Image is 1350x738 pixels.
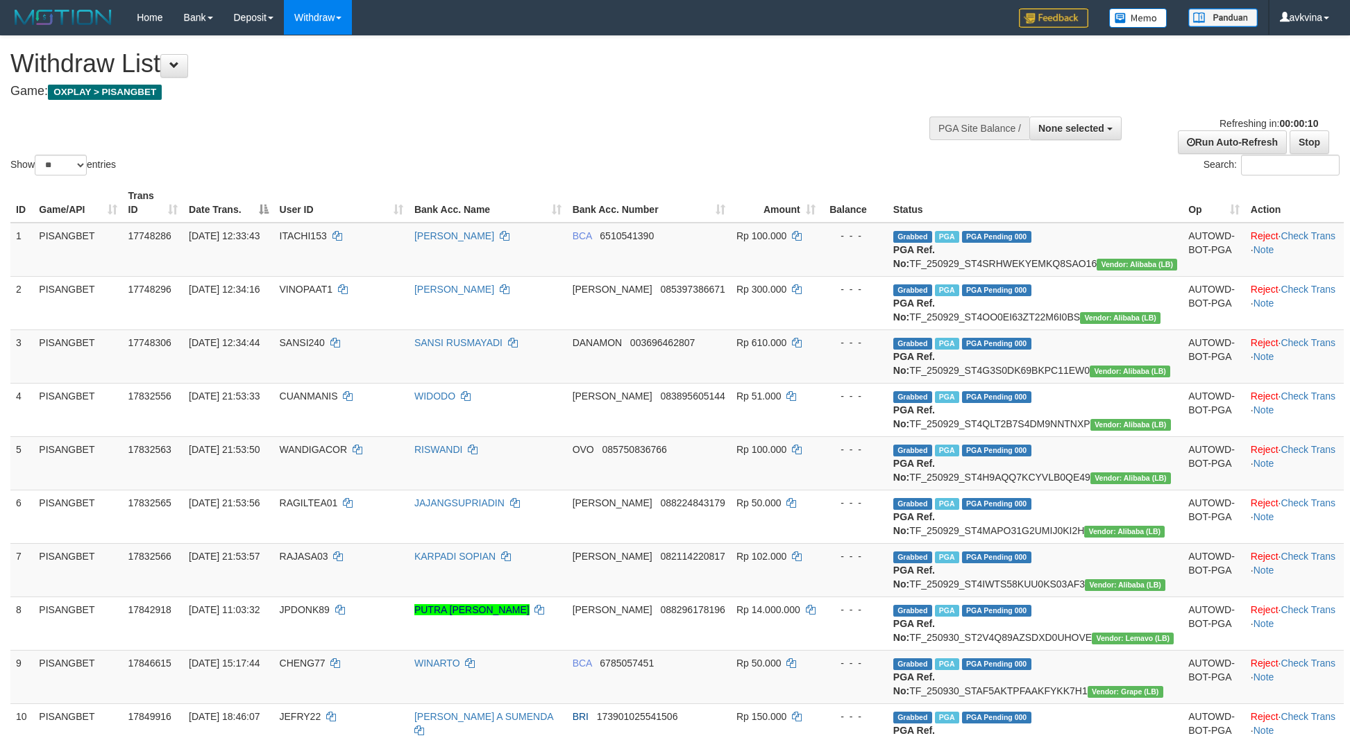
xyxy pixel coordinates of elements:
[10,183,33,223] th: ID
[1254,458,1274,469] a: Note
[736,497,782,508] span: Rp 50.000
[962,284,1031,296] span: PGA Pending
[962,712,1031,723] span: PGA Pending
[736,284,786,295] span: Rp 300.000
[736,444,786,455] span: Rp 100.000
[573,551,652,562] span: [PERSON_NAME]
[274,183,409,223] th: User ID: activate to sort column ascending
[1251,230,1279,241] a: Reject
[128,230,171,241] span: 17748286
[414,391,455,402] a: WIDODO
[128,658,171,669] span: 17846615
[189,444,260,455] span: [DATE] 21:53:50
[414,284,494,295] a: [PERSON_NAME]
[1245,329,1344,383] td: · ·
[888,650,1183,703] td: TF_250930_STAF5AKTPFAAKFYKK7H1
[962,338,1031,350] span: PGA Pending
[1183,490,1245,543] td: AUTOWD-BOT-PGA
[1251,337,1279,348] a: Reject
[33,329,122,383] td: PISANGBET
[10,436,33,490] td: 5
[1254,671,1274,683] a: Note
[893,298,935,323] b: PGA Ref. No:
[893,712,932,723] span: Grabbed
[1279,118,1318,129] strong: 00:00:10
[1183,223,1245,277] td: AUTOWD-BOT-PGA
[33,183,122,223] th: Game/API: activate to sort column ascending
[736,391,782,402] span: Rp 51.000
[1090,366,1170,377] span: Vendor URL: https://dashboard.q2checkout.com/secure
[123,183,184,223] th: Trans ID: activate to sort column ascending
[893,551,932,563] span: Grabbed
[827,656,882,670] div: - - -
[1245,543,1344,597] td: · ·
[1080,312,1161,324] span: Vendor URL: https://dashboard.q2checkout.com/secure
[33,490,122,543] td: PISANGBET
[935,231,959,243] span: Marked by avksona
[414,230,494,241] a: [PERSON_NAME]
[1245,436,1344,490] td: · ·
[827,336,882,350] div: - - -
[1254,565,1274,576] a: Note
[573,284,652,295] span: [PERSON_NAME]
[893,511,935,536] b: PGA Ref. No:
[962,658,1031,670] span: PGA Pending
[736,711,786,722] span: Rp 150.000
[10,7,116,28] img: MOTION_logo.png
[183,183,273,223] th: Date Trans.: activate to sort column descending
[409,183,567,223] th: Bank Acc. Name: activate to sort column ascending
[189,230,260,241] span: [DATE] 12:33:43
[33,597,122,650] td: PISANGBET
[1088,686,1163,698] span: Vendor URL: https://dashboard.q2checkout.com/secure
[189,551,260,562] span: [DATE] 21:53:57
[827,282,882,296] div: - - -
[935,712,959,723] span: Marked by avksona
[893,658,932,670] span: Grabbed
[893,404,935,429] b: PGA Ref. No:
[1241,155,1340,175] input: Search:
[827,229,882,243] div: - - -
[1281,284,1335,295] a: Check Trans
[1281,658,1335,669] a: Check Trans
[736,658,782,669] span: Rp 50.000
[935,338,959,350] span: Marked by avksona
[962,498,1031,510] span: PGA Pending
[1245,276,1344,329] td: · ·
[1281,391,1335,402] a: Check Trans
[893,671,935,696] b: PGA Ref. No:
[827,549,882,563] div: - - -
[736,337,786,348] span: Rp 610.000
[1183,436,1245,490] td: AUTOWD-BOT-PGA
[1245,183,1344,223] th: Action
[888,436,1183,490] td: TF_250929_ST4H9AQQ7KCYVLB0QE49
[10,155,116,175] label: Show entries
[893,565,935,590] b: PGA Ref. No:
[10,490,33,543] td: 6
[189,604,260,615] span: [DATE] 11:03:32
[33,543,122,597] td: PISANGBET
[280,337,325,348] span: SANSI240
[414,551,496,562] a: KARPADI SOPIAN
[893,231,932,243] span: Grabbed
[1029,117,1122,140] button: None selected
[1251,551,1279,562] a: Reject
[1254,511,1274,522] a: Note
[1251,604,1279,615] a: Reject
[893,351,935,376] b: PGA Ref. No:
[731,183,821,223] th: Amount: activate to sort column ascending
[1090,472,1171,484] span: Vendor URL: https://dashboard.q2checkout.com/secure
[660,551,725,562] span: Copy 082114220817 to clipboard
[1281,497,1335,508] a: Check Trans
[414,444,462,455] a: RISWANDI
[567,183,731,223] th: Bank Acc. Number: activate to sort column ascending
[827,603,882,617] div: - - -
[1084,526,1165,538] span: Vendor URL: https://dashboard.q2checkout.com/secure
[573,391,652,402] span: [PERSON_NAME]
[10,50,886,78] h1: Withdraw List
[962,551,1031,563] span: PGA Pending
[1183,650,1245,703] td: AUTOWD-BOT-PGA
[888,223,1183,277] td: TF_250929_ST4SRHWEKYEMKQ8SAO16
[33,650,122,703] td: PISANGBET
[736,604,800,615] span: Rp 14.000.000
[962,231,1031,243] span: PGA Pending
